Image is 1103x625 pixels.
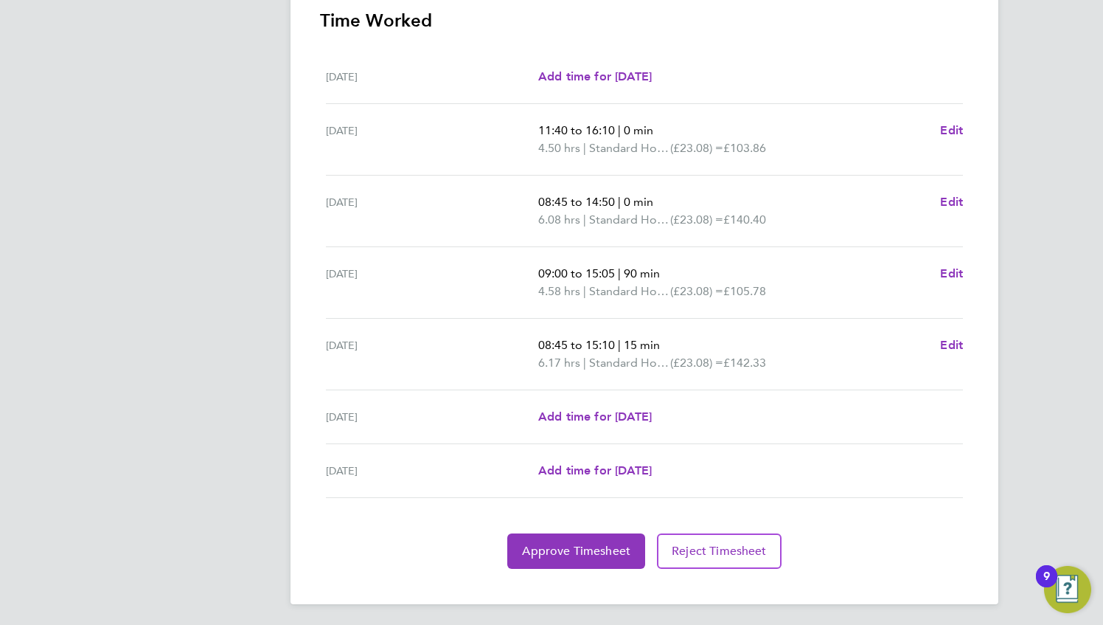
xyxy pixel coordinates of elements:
[538,69,652,83] span: Add time for [DATE]
[940,122,963,139] a: Edit
[1043,576,1050,595] div: 9
[670,284,723,298] span: (£23.08) =
[538,463,652,477] span: Add time for [DATE]
[326,462,538,480] div: [DATE]
[940,193,963,211] a: Edit
[326,68,538,86] div: [DATE]
[538,356,580,370] span: 6.17 hrs
[589,139,670,157] span: Standard Hourly
[940,123,963,137] span: Edit
[723,213,766,227] span: £140.40
[326,193,538,229] div: [DATE]
[538,141,580,155] span: 4.50 hrs
[624,123,653,137] span: 0 min
[618,195,621,209] span: |
[672,544,767,559] span: Reject Timesheet
[326,265,538,300] div: [DATE]
[326,336,538,372] div: [DATE]
[583,356,586,370] span: |
[618,338,621,352] span: |
[583,284,586,298] span: |
[538,266,615,280] span: 09:00 to 15:05
[618,123,621,137] span: |
[538,408,652,426] a: Add time for [DATE]
[507,534,645,569] button: Approve Timesheet
[940,195,963,209] span: Edit
[723,284,766,298] span: £105.78
[538,338,615,352] span: 08:45 to 15:10
[583,141,586,155] span: |
[538,462,652,480] a: Add time for [DATE]
[670,356,723,370] span: (£23.08) =
[940,336,963,354] a: Edit
[589,283,670,300] span: Standard Hourly
[1044,566,1091,613] button: Open Resource Center, 9 new notifications
[670,213,723,227] span: (£23.08) =
[538,213,580,227] span: 6.08 hrs
[538,195,615,209] span: 08:45 to 14:50
[538,123,615,137] span: 11:40 to 16:10
[326,122,538,157] div: [DATE]
[657,534,782,569] button: Reject Timesheet
[538,284,580,298] span: 4.58 hrs
[589,211,670,229] span: Standard Hourly
[670,141,723,155] span: (£23.08) =
[723,356,766,370] span: £142.33
[618,266,621,280] span: |
[624,195,653,209] span: 0 min
[940,338,963,352] span: Edit
[320,9,969,32] h3: Time Worked
[624,266,660,280] span: 90 min
[624,338,660,352] span: 15 min
[940,266,963,280] span: Edit
[538,410,652,424] span: Add time for [DATE]
[723,141,766,155] span: £103.86
[522,544,630,559] span: Approve Timesheet
[326,408,538,426] div: [DATE]
[589,354,670,372] span: Standard Hourly
[538,68,652,86] a: Add time for [DATE]
[583,213,586,227] span: |
[940,265,963,283] a: Edit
